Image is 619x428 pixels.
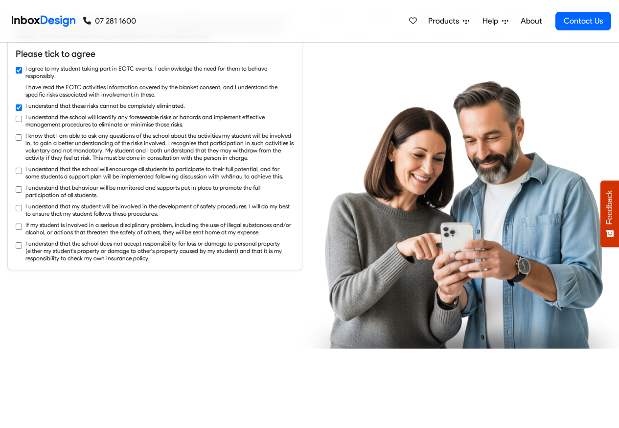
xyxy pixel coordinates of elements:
[83,15,136,27] a: 07 281 1600
[518,11,545,31] a: About
[25,184,294,199] label: I understand that behaviour will be monitored and supports put in place to promote the full parti...
[25,165,294,180] label: I understand that the school will encourage all students to participate to their full potential, ...
[600,180,619,247] button: Feedback - Show survey
[25,202,294,217] label: I understand that my student will be involved in the development of safety procedures. I will do ...
[555,12,611,30] a: Contact Us
[25,83,294,98] label: I have read the EOTC activities information covered by the blanket consent, and I understand the ...
[479,11,512,31] a: Help
[16,48,294,60] h6: Please tick to agree
[428,15,463,27] span: Products
[482,15,502,27] span: Help
[424,11,473,31] a: Products
[25,221,294,236] label: If my student is involved in a serious disciplinary problem, including the use of illegal substan...
[25,240,294,262] label: I understand that the school does not accept responsibility for loss or damage to personal proper...
[25,132,294,161] label: I know that I am able to ask any questions of the school about the activities my student will be ...
[605,190,614,225] span: Feedback
[25,113,294,128] label: I understand the school will identify any foreseeable risks or hazards and implement effective ma...
[25,102,185,109] label: I understand that these risks cannot be completely eliminated.
[25,65,294,79] label: I agree to my student taking part in EOTC events. I acknowledge the need for them to behave respo...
